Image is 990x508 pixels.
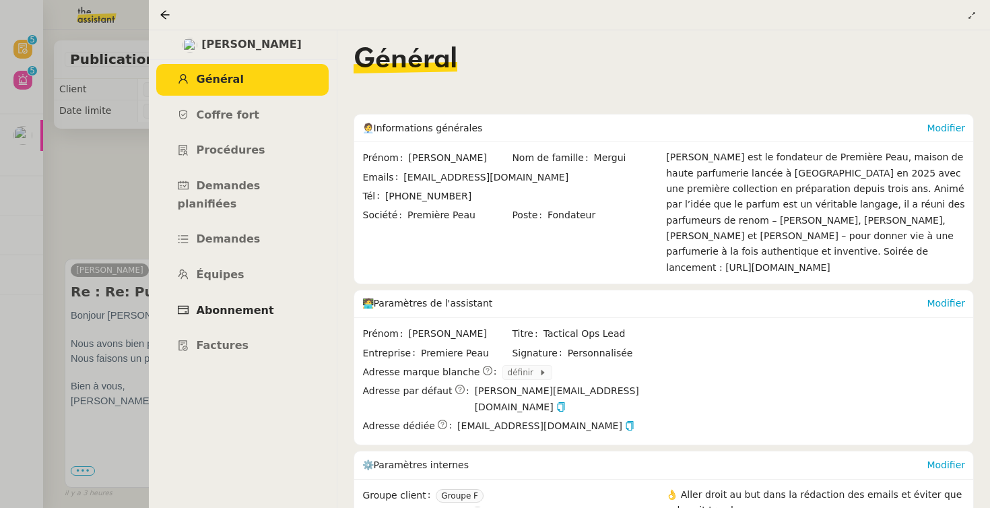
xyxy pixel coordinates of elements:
a: Coffre fort [156,100,329,131]
a: Demandes planifiées [156,170,329,220]
span: Première Peau [407,208,510,223]
span: Fondateur [548,208,660,223]
span: [PHONE_NUMBER] [385,191,471,201]
span: Équipes [197,268,244,281]
span: Général [197,73,244,86]
nz-tag: Groupe F [436,489,484,503]
span: [PERSON_NAME] [201,36,302,54]
span: Nom de famille [512,150,593,166]
span: Tactical Ops Lead [543,326,661,342]
span: Personnalisée [568,346,633,361]
span: Factures [197,339,249,352]
span: [EMAIL_ADDRESS][DOMAIN_NAME] [403,172,568,183]
span: Informations générales [374,123,483,133]
a: Modifier [927,123,965,133]
span: Mergui [594,150,661,166]
span: Groupe client [363,488,436,503]
span: [PERSON_NAME][EMAIL_ADDRESS][DOMAIN_NAME] [475,383,661,415]
span: Adresse dédiée [363,418,435,434]
span: [EMAIL_ADDRESS][DOMAIN_NAME] [457,418,634,434]
div: 🧑‍💻 [362,290,927,317]
span: Coffre fort [197,108,260,121]
span: Premiere Peau [421,346,510,361]
span: Signature [512,346,567,361]
div: 🧑‍💼 [362,115,927,141]
span: Demandes [197,232,261,245]
a: Abonnement [156,295,329,327]
a: Général [156,64,329,96]
span: définir [508,366,539,379]
span: Adresse par défaut [363,383,453,399]
span: Procédures [197,144,265,156]
span: Général [354,46,457,73]
span: Adresse marque blanche [363,364,480,380]
span: Poste [512,208,548,223]
span: Emails [363,170,404,185]
span: [PERSON_NAME] [409,326,511,342]
span: Prénom [363,150,409,166]
span: Demandes planifiées [178,179,261,210]
a: Équipes [156,259,329,291]
a: Procédures [156,135,329,166]
img: users%2Fjeuj7FhI7bYLyCU6UIN9LElSS4x1%2Favatar%2F1678820456145.jpeg [183,38,197,53]
div: [PERSON_NAME] est le fondateur de Première Peau, maison de haute parfumerie lancée à [GEOGRAPHIC_... [666,150,965,276]
span: Prénom [363,326,409,342]
span: Abonnement [197,304,274,317]
div: ⚙️ [362,451,927,478]
span: Paramètres de l'assistant [374,298,493,309]
span: Entreprise [363,346,421,361]
span: Titre [512,326,543,342]
span: Société [363,208,407,223]
span: Tél [363,189,385,204]
a: Modifier [927,298,965,309]
a: Demandes [156,224,329,255]
span: Paramètres internes [374,459,469,470]
span: [PERSON_NAME] [409,150,511,166]
a: Modifier [927,459,965,470]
